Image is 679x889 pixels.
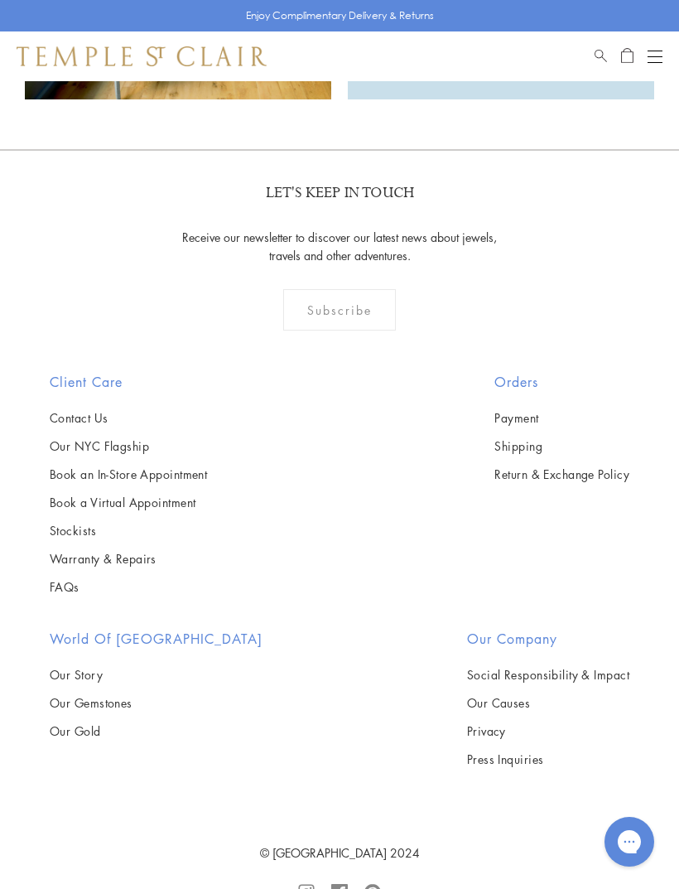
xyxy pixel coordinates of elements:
div: Subscribe [283,289,397,331]
a: Social Responsibility & Impact [467,665,629,684]
a: Stockists [50,521,207,539]
a: Privacy [467,722,629,740]
h2: Orders [494,372,629,392]
button: Open navigation [648,46,662,66]
a: Open Shopping Bag [621,46,633,66]
a: Our Story [50,665,262,684]
a: Book a Virtual Appointment [50,493,207,511]
a: FAQs [50,577,207,596]
a: Return & Exchange Policy [494,465,629,483]
a: Our Gold [50,722,262,740]
a: Press Inquiries [467,750,629,768]
h2: Client Care [50,372,207,392]
p: LET'S KEEP IN TOUCH [266,184,414,203]
a: Payment [494,408,629,427]
img: Temple St. Clair [17,46,267,66]
iframe: Gorgias live chat messenger [596,811,662,872]
a: Contact Us [50,408,207,427]
h2: Our Company [467,629,629,649]
a: Our Gemstones [50,693,262,712]
p: Enjoy Complimentary Delivery & Returns [246,7,434,24]
a: Our Causes [467,693,629,712]
a: Shipping [494,437,629,455]
a: Warranty & Repairs [50,549,207,568]
h2: World of [GEOGRAPHIC_DATA] [50,629,262,649]
a: Our NYC Flagship [50,437,207,455]
a: Book an In-Store Appointment [50,465,207,483]
a: © [GEOGRAPHIC_DATA] 2024 [260,844,420,861]
a: Search [595,46,607,66]
p: Receive our newsletter to discover our latest news about jewels, travels and other adventures. [172,228,508,264]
